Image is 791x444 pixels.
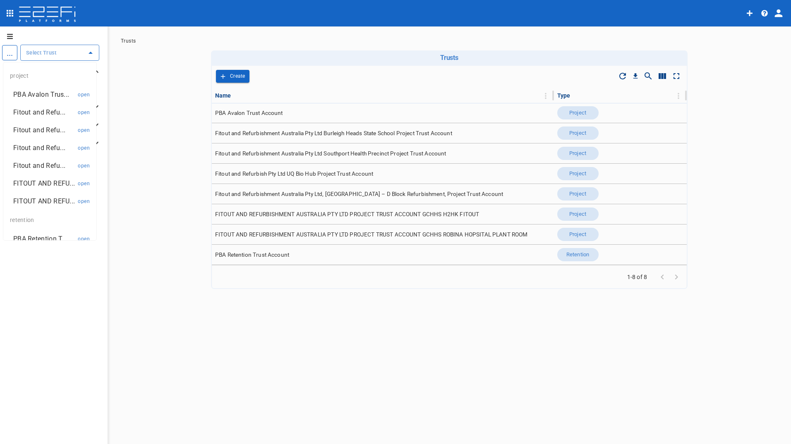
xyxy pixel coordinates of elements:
[564,150,591,158] span: Project
[230,72,245,81] p: Create
[539,89,552,103] button: Column Actions
[216,70,249,83] span: Add Trust
[13,179,75,188] p: FITOUT AND REFU...
[24,48,83,57] input: Select Trust
[655,273,669,281] span: Go to previous page
[13,161,65,170] p: Fitout and Refu...
[557,91,570,100] div: Type
[13,90,69,99] p: PBA Avalon Trus...
[3,210,96,230] div: retention
[13,234,67,243] p: PBA Retention T...
[215,91,231,100] div: Name
[215,109,283,117] span: PBA Avalon Trust Account
[13,196,75,206] p: FITOUT AND REFU...
[121,38,778,44] nav: breadcrumb
[215,231,528,239] span: FITOUT AND REFURBISHMENT AUSTRALIA PTY LTD PROJECT TRUST ACCOUNT GCHHS ROBINA HOPSITAL PLANT ROOM
[78,163,90,169] span: open
[121,38,136,44] a: Trusts
[669,69,683,83] button: Toggle full screen
[216,70,249,83] button: Create
[13,107,65,117] p: Fitout and Refu...
[78,145,90,151] span: open
[215,190,503,198] span: Fitout and Refurbishment Australia Pty Ltd, [GEOGRAPHIC_DATA] – D Block Refurbishment, Project Tr...
[78,198,90,204] span: open
[13,143,65,153] p: Fitout and Refu...
[78,236,90,242] span: open
[214,54,684,62] h6: Trusts
[655,69,669,83] button: Show/Hide columns
[672,89,685,103] button: Column Actions
[564,210,591,218] span: Project
[3,66,96,86] div: project
[641,69,655,83] button: Show/Hide search
[624,273,650,281] span: 1-8 of 8
[85,47,96,59] button: Close
[215,210,479,218] span: FITOUT AND REFURBISHMENT AUSTRALIA PTY LTD PROJECT TRUST ACCOUNT GCHHS H2HK FITOUT
[616,69,630,83] span: Refresh Data
[564,170,591,178] span: Project
[215,170,373,178] span: Fitout and Refurbish Pty Ltd UQ Bio Hub Project Trust Account
[2,45,17,60] div: ...
[564,109,591,117] span: Project
[564,231,591,239] span: Project
[564,129,591,137] span: Project
[561,251,594,259] span: Retention
[78,181,90,186] span: open
[78,127,90,133] span: open
[669,273,683,281] span: Go to next page
[630,70,641,82] button: Download CSV
[78,92,90,98] span: open
[78,110,90,115] span: open
[13,125,65,135] p: Fitout and Refu...
[215,150,446,158] span: Fitout and Refurbishment Australia Pty Ltd Southport Health Precinct Project Trust Account
[215,129,452,137] span: Fitout and Refurbishment Australia Pty Ltd Burleigh Heads State School Project Trust Account
[215,251,289,259] span: PBA Retention Trust Account
[564,190,591,198] span: Project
